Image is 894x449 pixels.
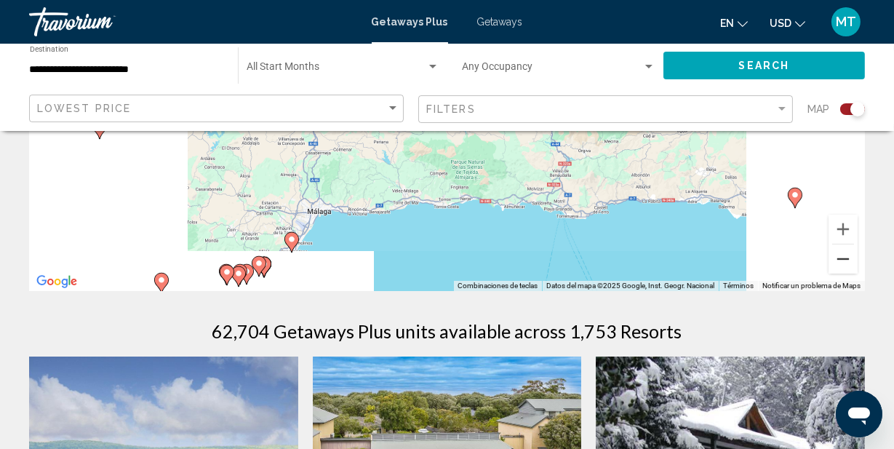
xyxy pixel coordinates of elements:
[458,281,538,291] button: Combinaciones de teclas
[807,99,829,119] span: Map
[723,282,754,290] a: Términos
[829,245,858,274] button: Reducir
[37,103,131,114] span: Lowest Price
[418,95,793,124] button: Filter
[372,16,448,28] a: Getaways Plus
[770,12,805,33] button: Change currency
[477,16,523,28] a: Getaways
[836,15,856,29] span: MT
[663,52,865,79] button: Search
[546,282,714,290] span: Datos del mapa ©2025 Google, Inst. Geogr. Nacional
[829,215,858,244] button: Ampliar
[836,391,882,437] iframe: Botón para iniciar la ventana de mensajería
[739,60,790,72] span: Search
[770,17,791,29] span: USD
[762,282,861,290] a: Notificar un problema de Maps
[720,12,748,33] button: Change language
[720,17,734,29] span: en
[212,320,682,342] h1: 62,704 Getaways Plus units available across 1,753 Resorts
[426,103,476,115] span: Filters
[37,103,399,115] mat-select: Sort by
[33,272,81,291] a: Abre esta zona en Google Maps (se abre en una nueva ventana)
[33,272,81,291] img: Google
[827,7,865,37] button: User Menu
[29,7,357,36] a: Travorium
